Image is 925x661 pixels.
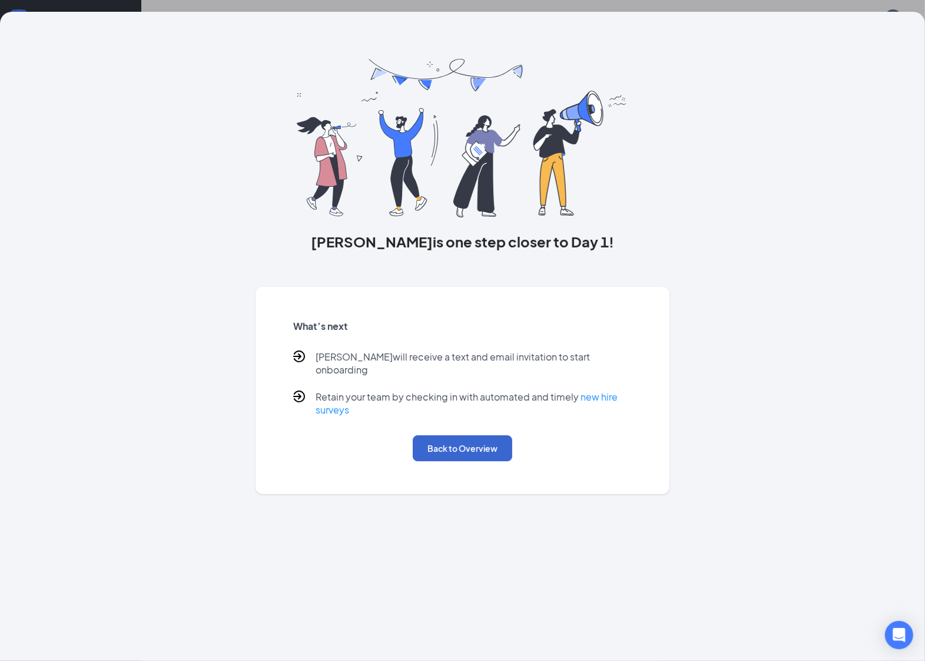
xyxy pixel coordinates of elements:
[316,391,618,416] a: new hire surveys
[413,435,512,461] button: Back to Overview
[256,232,670,252] h3: [PERSON_NAME] is one step closer to Day 1!
[316,351,632,376] p: [PERSON_NAME] will receive a text and email invitation to start onboarding
[297,59,628,217] img: you are all set
[316,391,632,417] p: Retain your team by checking in with automated and timely
[885,621,913,649] div: Open Intercom Messenger
[293,320,632,333] h5: What’s next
